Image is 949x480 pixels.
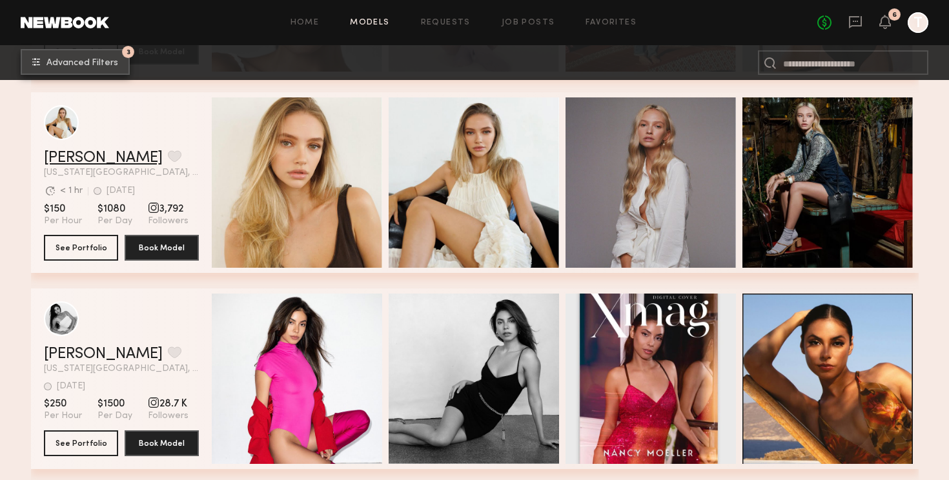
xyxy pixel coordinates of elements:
span: Per Hour [44,410,82,422]
a: Job Posts [502,19,555,27]
span: [US_STATE][GEOGRAPHIC_DATA], [GEOGRAPHIC_DATA] [44,365,199,374]
span: Per Day [97,410,132,422]
div: [DATE] [57,382,85,391]
a: Models [350,19,389,27]
div: 6 [892,12,897,19]
span: $1500 [97,397,132,410]
span: $250 [44,397,82,410]
span: 3 [127,49,130,55]
span: Followers [148,410,189,422]
button: Book Model [125,235,199,261]
div: [DATE] [107,186,135,195]
span: Per Hour [44,215,82,227]
span: [US_STATE][GEOGRAPHIC_DATA], [GEOGRAPHIC_DATA] [44,168,199,177]
button: Book Model [125,430,199,456]
button: See Portfolio [44,430,118,456]
span: $1080 [97,203,132,215]
a: [PERSON_NAME] [44,150,163,166]
a: [PERSON_NAME] [44,346,163,362]
span: 3,792 [148,203,189,215]
button: 3Advanced Filters [21,49,130,75]
span: Advanced Filters [46,59,118,68]
a: Requests [421,19,471,27]
span: $150 [44,203,82,215]
div: < 1 hr [60,186,83,195]
a: Favorites [586,19,637,27]
span: Per Day [97,215,132,227]
span: 28.7 K [148,397,189,410]
button: See Portfolio [44,235,118,261]
a: T [908,12,928,33]
span: Followers [148,215,189,227]
a: Home [291,19,320,27]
